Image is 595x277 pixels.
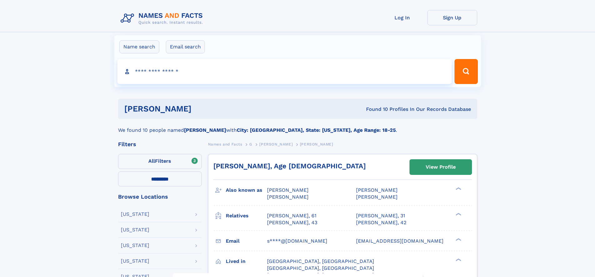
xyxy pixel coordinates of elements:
[184,127,226,133] b: [PERSON_NAME]
[356,212,405,219] a: [PERSON_NAME], 31
[148,158,155,164] span: All
[410,160,472,175] a: View Profile
[121,212,149,217] div: [US_STATE]
[454,187,462,191] div: ❯
[454,258,462,262] div: ❯
[267,194,309,200] span: [PERSON_NAME]
[121,259,149,264] div: [US_STATE]
[427,10,477,25] a: Sign Up
[259,142,293,146] span: [PERSON_NAME]
[259,140,293,148] a: [PERSON_NAME]
[267,258,374,264] span: [GEOGRAPHIC_DATA], [GEOGRAPHIC_DATA]
[226,210,267,221] h3: Relatives
[119,40,159,53] label: Name search
[208,140,242,148] a: Names and Facts
[237,127,396,133] b: City: [GEOGRAPHIC_DATA], State: [US_STATE], Age Range: 18-25
[356,219,406,226] a: [PERSON_NAME], 42
[267,265,374,271] span: [GEOGRAPHIC_DATA], [GEOGRAPHIC_DATA]
[249,142,252,146] span: G
[267,212,316,219] a: [PERSON_NAME], 61
[124,105,279,113] h1: [PERSON_NAME]
[121,243,149,248] div: [US_STATE]
[226,256,267,267] h3: Lived in
[166,40,205,53] label: Email search
[249,140,252,148] a: G
[454,59,478,84] button: Search Button
[356,194,398,200] span: [PERSON_NAME]
[226,236,267,246] h3: Email
[118,194,202,200] div: Browse Locations
[267,187,309,193] span: [PERSON_NAME]
[118,141,202,147] div: Filters
[118,154,202,169] label: Filters
[454,212,462,216] div: ❯
[356,187,398,193] span: [PERSON_NAME]
[267,219,317,226] a: [PERSON_NAME], 43
[118,10,208,27] img: Logo Names and Facts
[356,238,444,244] span: [EMAIL_ADDRESS][DOMAIN_NAME]
[377,10,427,25] a: Log In
[279,106,471,113] div: Found 10 Profiles In Our Records Database
[117,59,452,84] input: search input
[454,237,462,241] div: ❯
[121,227,149,232] div: [US_STATE]
[226,185,267,195] h3: Also known as
[118,119,477,134] div: We found 10 people named with .
[426,160,456,174] div: View Profile
[300,142,333,146] span: [PERSON_NAME]
[213,162,366,170] a: [PERSON_NAME], Age [DEMOGRAPHIC_DATA]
